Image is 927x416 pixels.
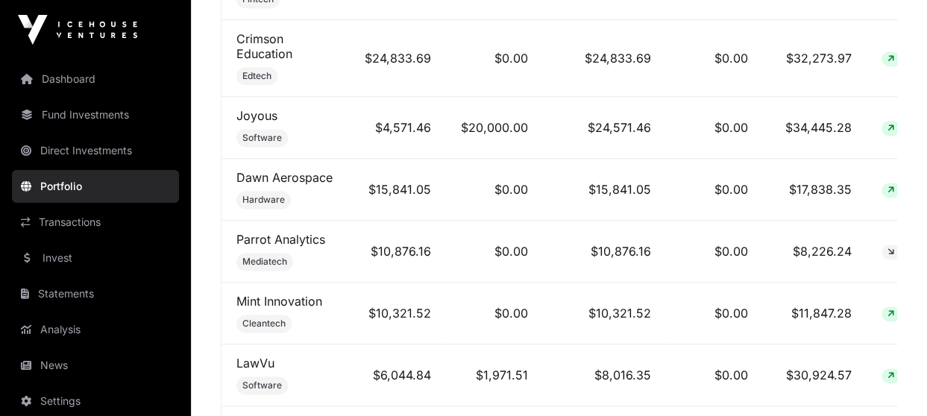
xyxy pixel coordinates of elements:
td: $0.00 [666,344,763,406]
span: Cleantech [242,318,286,330]
a: Analysis [12,313,179,346]
td: $24,833.69 [349,20,446,97]
a: Joyous [236,108,277,123]
a: Statements [12,277,179,310]
td: $0.00 [666,97,763,159]
a: Transactions [12,206,179,239]
td: $30,924.57 [763,344,867,406]
a: Parrot Analytics [236,232,325,247]
iframe: Chat Widget [852,344,927,416]
td: $34,445.28 [763,97,867,159]
td: $10,321.52 [349,283,446,344]
td: $0.00 [446,283,543,344]
a: Portfolio [12,170,179,203]
a: Mint Innovation [236,294,322,309]
img: Icehouse Ventures Logo [18,15,137,45]
td: $1,971.51 [446,344,543,406]
a: News [12,349,179,382]
td: $32,273.97 [763,20,867,97]
td: $0.00 [666,159,763,221]
td: $11,847.28 [763,283,867,344]
a: Dawn Aerospace [236,170,333,185]
a: Fund Investments [12,98,179,131]
td: $0.00 [666,221,763,283]
td: $10,876.16 [543,221,666,283]
a: Crimson Education [236,31,292,61]
td: $0.00 [446,159,543,221]
span: Hardware [242,194,285,206]
td: $10,321.52 [543,283,666,344]
span: Mediatech [242,256,287,268]
span: Software [242,132,282,144]
td: $0.00 [666,283,763,344]
span: Software [242,379,282,391]
span: Edtech [242,70,271,82]
a: LawVu [236,356,274,371]
a: Direct Investments [12,134,179,167]
td: $8,226.24 [763,221,867,283]
td: $24,833.69 [543,20,666,97]
td: $17,838.35 [763,159,867,221]
td: $20,000.00 [446,97,543,159]
a: Invest [12,242,179,274]
td: $8,016.35 [543,344,666,406]
td: $10,876.16 [349,221,446,283]
td: $15,841.05 [543,159,666,221]
td: $4,571.46 [349,97,446,159]
td: $6,044.84 [349,344,446,406]
td: $0.00 [446,20,543,97]
td: $0.00 [666,20,763,97]
td: $0.00 [446,221,543,283]
a: Dashboard [12,63,179,95]
td: $24,571.46 [543,97,666,159]
td: $15,841.05 [349,159,446,221]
